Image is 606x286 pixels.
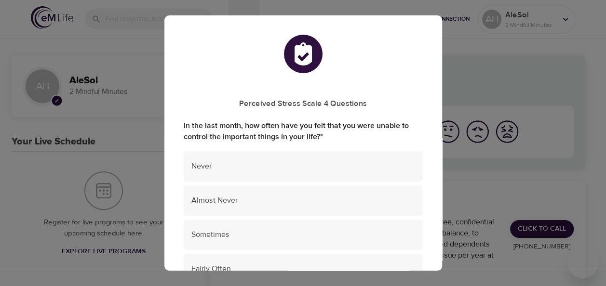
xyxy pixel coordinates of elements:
[191,229,415,240] span: Sometimes
[184,99,423,109] h5: Perceived Stress Scale 4 Questions
[191,263,415,274] span: Fairly Often
[184,120,423,143] label: In the last month, how often have you felt that you were unable to control the important things i...
[191,195,415,206] span: Almost Never
[191,161,415,172] span: Never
